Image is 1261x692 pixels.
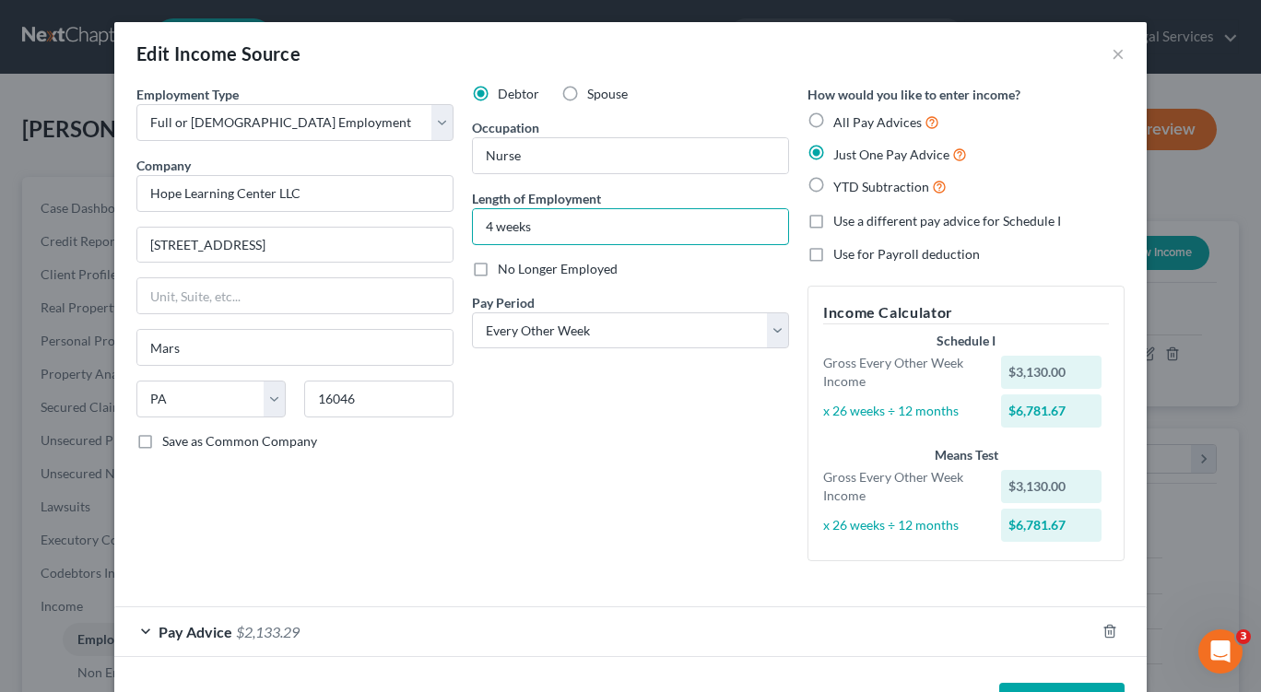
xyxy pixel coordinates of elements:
[236,623,300,640] span: $2,133.29
[304,381,454,417] input: Enter zip...
[137,278,453,313] input: Unit, Suite, etc...
[162,433,317,449] span: Save as Common Company
[472,189,601,208] label: Length of Employment
[159,623,232,640] span: Pay Advice
[1001,470,1102,503] div: $3,130.00
[807,85,1020,104] label: How would you like to enter income?
[1236,629,1251,644] span: 3
[823,332,1109,350] div: Schedule I
[833,213,1061,229] span: Use a different pay advice for Schedule I
[823,301,1109,324] h5: Income Calculator
[136,158,191,173] span: Company
[814,402,992,420] div: x 26 weeks ÷ 12 months
[1198,629,1243,674] iframe: Intercom live chat
[473,209,788,244] input: ex: 2 years
[587,86,628,101] span: Spouse
[473,138,788,173] input: --
[472,295,535,311] span: Pay Period
[1001,394,1102,428] div: $6,781.67
[814,354,992,391] div: Gross Every Other Week Income
[833,246,980,262] span: Use for Payroll deduction
[136,41,301,66] div: Edit Income Source
[498,261,618,276] span: No Longer Employed
[823,446,1109,464] div: Means Test
[833,147,949,162] span: Just One Pay Advice
[814,516,992,534] div: x 26 weeks ÷ 12 months
[498,86,539,101] span: Debtor
[814,468,992,505] div: Gross Every Other Week Income
[1001,509,1102,542] div: $6,781.67
[1112,42,1125,65] button: ×
[136,175,454,212] input: Search company by name...
[472,118,539,137] label: Occupation
[136,87,239,102] span: Employment Type
[833,114,922,130] span: All Pay Advices
[137,228,453,263] input: Enter address...
[1001,356,1102,389] div: $3,130.00
[137,330,453,365] input: Enter city...
[833,179,929,194] span: YTD Subtraction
